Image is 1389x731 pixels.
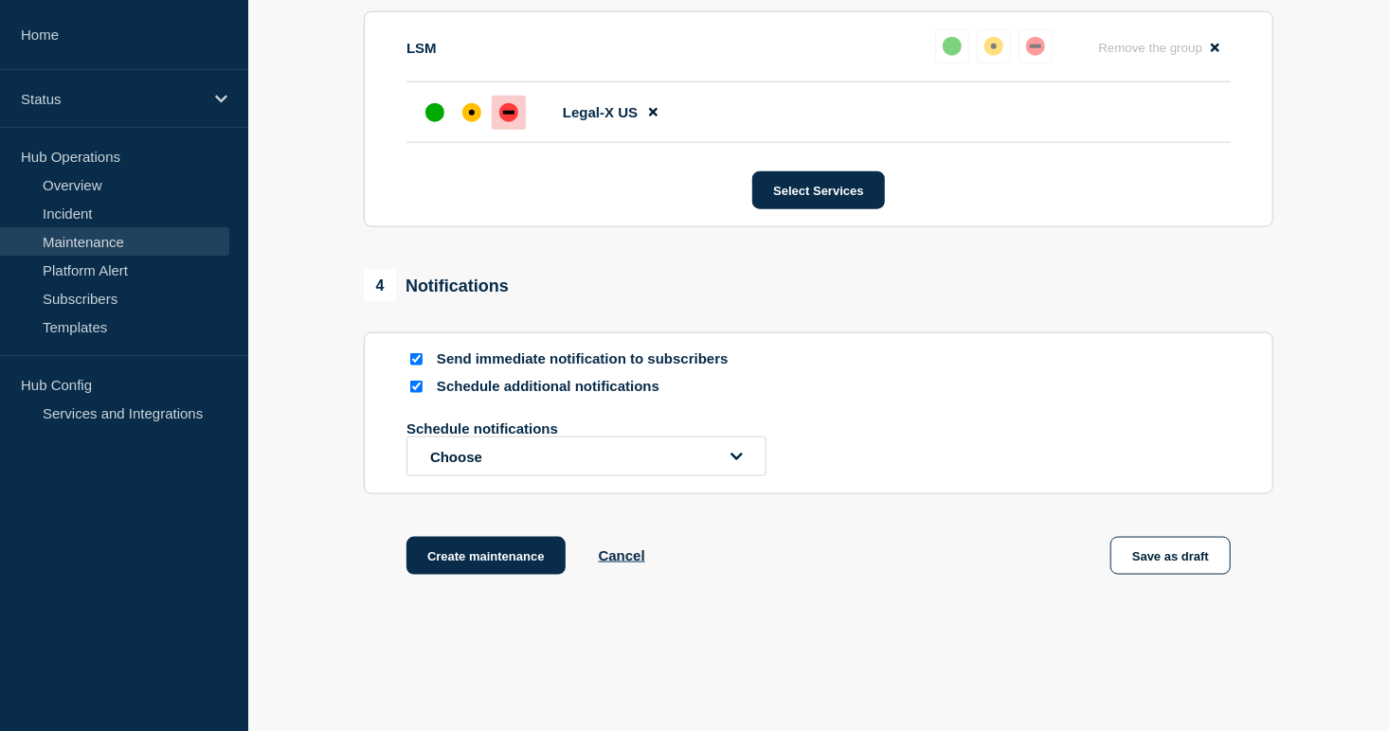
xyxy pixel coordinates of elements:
div: affected [462,103,481,122]
button: affected [977,29,1011,63]
p: LSM [406,40,437,56]
div: up [943,37,962,56]
div: Notifications [364,270,509,302]
input: Send immediate notification to subscribers [410,353,423,365]
span: Remove the group [1098,41,1202,55]
button: open dropdown [406,437,767,476]
button: Save as draft [1110,537,1231,575]
p: Schedule notifications [406,420,710,437]
button: Create maintenance [406,537,566,575]
input: Schedule additional notifications [410,381,423,393]
div: down [499,103,518,122]
button: up [935,29,969,63]
p: Status [21,91,203,107]
button: Remove the group [1087,29,1231,66]
p: Schedule additional notifications [437,378,740,396]
span: Legal-X US [563,104,638,120]
div: down [1026,37,1045,56]
p: Send immediate notification to subscribers [437,350,740,368]
span: 4 [364,270,396,302]
button: down [1019,29,1053,63]
div: up [425,103,444,122]
div: affected [984,37,1003,56]
button: Cancel [599,547,645,563]
button: Select Services [752,171,884,209]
